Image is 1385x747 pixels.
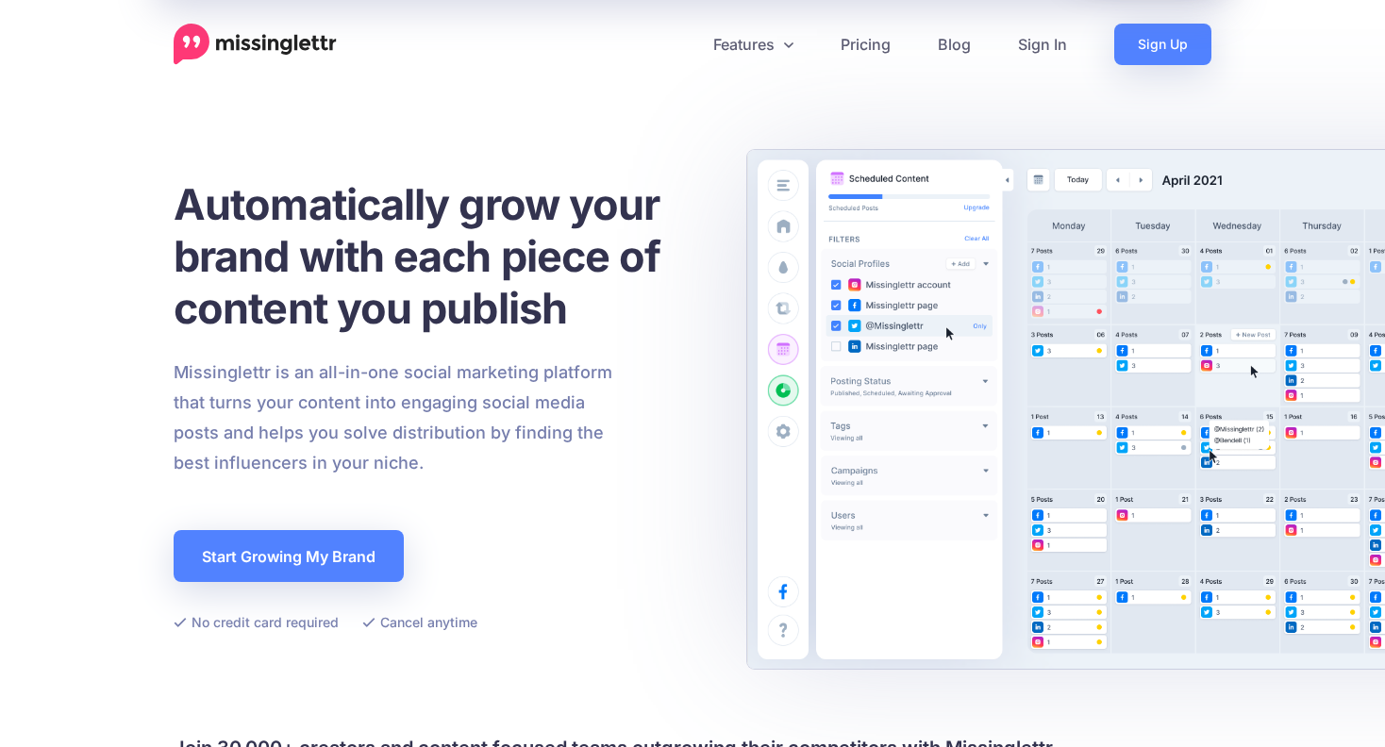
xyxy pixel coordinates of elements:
[174,178,707,334] h1: Automatically grow your brand with each piece of content you publish
[1114,24,1211,65] a: Sign Up
[994,24,1091,65] a: Sign In
[174,530,404,582] a: Start Growing My Brand
[362,610,477,634] li: Cancel anytime
[174,610,339,634] li: No credit card required
[914,24,994,65] a: Blog
[174,357,613,478] p: Missinglettr is an all-in-one social marketing platform that turns your content into engaging soc...
[174,24,337,65] a: Home
[690,24,817,65] a: Features
[817,24,914,65] a: Pricing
